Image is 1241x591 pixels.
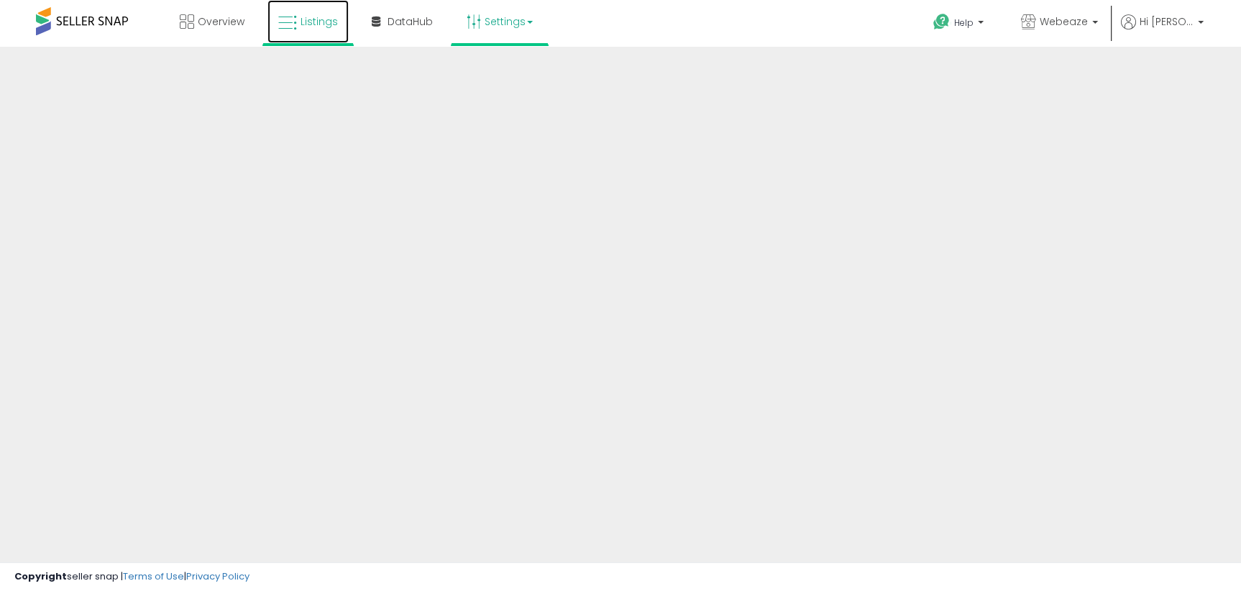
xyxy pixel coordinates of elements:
i: Get Help [933,13,951,31]
span: Hi [PERSON_NAME] [1140,14,1194,29]
span: Overview [198,14,244,29]
a: Privacy Policy [186,569,249,583]
span: Listings [301,14,338,29]
span: Help [954,17,974,29]
a: Terms of Use [123,569,184,583]
span: Webeaze [1040,14,1088,29]
span: DataHub [388,14,433,29]
strong: Copyright [14,569,67,583]
a: Hi [PERSON_NAME] [1121,14,1204,47]
div: seller snap | | [14,570,249,584]
a: Help [922,2,998,47]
